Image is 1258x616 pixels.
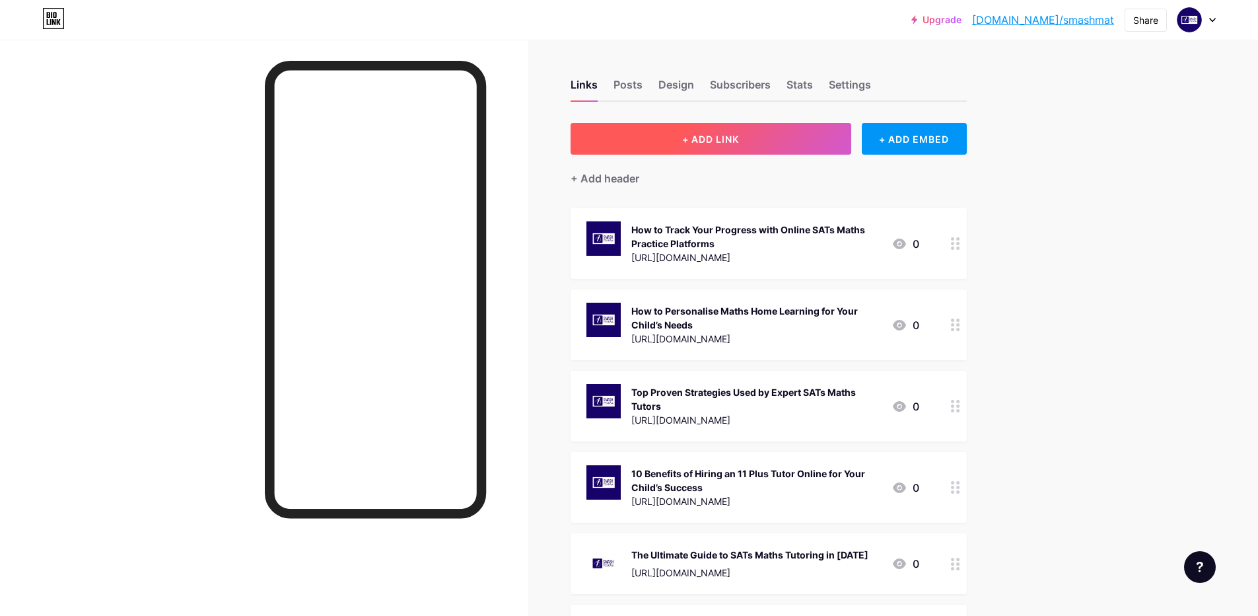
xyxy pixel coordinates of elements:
div: + Add header [571,171,639,186]
div: Settings [829,77,871,100]
a: [DOMAIN_NAME]/smashmat [972,12,1114,28]
div: Stats [786,77,813,100]
div: + ADD EMBED [862,123,967,155]
div: Share [1133,13,1158,27]
div: Links [571,77,598,100]
img: How to Personalise Maths Home Learning for Your Child’s Needs [586,303,621,337]
div: [URL][DOMAIN_NAME] [631,413,881,427]
div: The Ultimate Guide to SATs Maths Tutoring in [DATE] [631,548,868,562]
img: How to Track Your Progress with Online SATs Maths Practice Platforms [586,221,621,256]
div: Top Proven Strategies Used by Expert SATs Maths Tutors [631,385,881,413]
div: 0 [891,399,919,414]
div: Design [658,77,694,100]
div: How to Track Your Progress with Online SATs Maths Practice Platforms [631,223,881,250]
div: 0 [891,317,919,333]
div: [URL][DOMAIN_NAME] [631,494,881,508]
div: Posts [613,77,643,100]
div: 10 Benefits of Hiring an 11 Plus Tutor Online for Your Child’s Success [631,467,881,494]
div: How to Personalise Maths Home Learning for Your Child’s Needs [631,304,881,332]
span: + ADD LINK [682,134,739,145]
img: The Ultimate Guide to SATs Maths Tutoring in 2025 [586,547,621,581]
div: 0 [891,556,919,572]
a: Upgrade [911,15,961,25]
button: + ADD LINK [571,123,851,155]
div: [URL][DOMAIN_NAME] [631,250,881,264]
img: SMASH Maths [1177,7,1202,32]
div: Subscribers [710,77,771,100]
div: [URL][DOMAIN_NAME] [631,566,868,580]
div: [URL][DOMAIN_NAME] [631,332,881,346]
div: 0 [891,480,919,496]
img: 10 Benefits of Hiring an 11 Plus Tutor Online for Your Child’s Success [586,465,621,500]
div: 0 [891,236,919,252]
img: Top Proven Strategies Used by Expert SATs Maths Tutors [586,384,621,418]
